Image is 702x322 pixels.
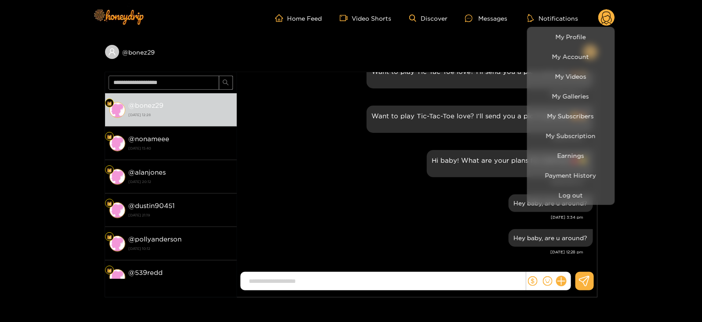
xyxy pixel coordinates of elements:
a: Earnings [529,148,613,163]
a: My Galleries [529,88,613,104]
a: My Videos [529,69,613,84]
button: Log out [529,187,613,203]
a: My Subscription [529,128,613,143]
a: My Subscribers [529,108,613,124]
a: My Profile [529,29,613,44]
a: Payment History [529,168,613,183]
a: My Account [529,49,613,64]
